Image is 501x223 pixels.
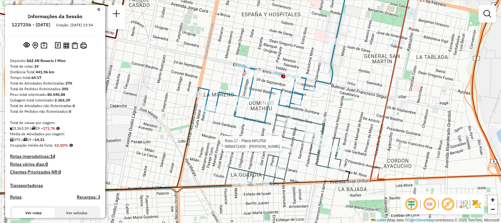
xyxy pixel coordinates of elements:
div: Total de Pedidos Roteirizados: [10,86,100,92]
div: Total de Pedidos não Roteirizados: [10,109,100,114]
strong: 270 [65,81,72,86]
a: Nova sessão e pesquisa [110,8,123,22]
button: Logs desbloquear sessão [54,41,62,50]
h4: Rotas improdutivas: [10,154,100,159]
h4: Transportadoras [10,183,100,188]
i: Meta Caixas/viagem: 266,08 Diferença: -94,32 [56,127,59,130]
i: Cubagem total roteirizado [10,127,14,130]
div: 3.263,39 / 19 = [10,126,100,131]
button: Ver rotas [12,208,55,218]
h4: Informações da Sessão [28,13,82,19]
i: Total de rotas [31,127,35,130]
button: Imprimir Rotas [79,41,88,50]
strong: 62,50% [54,143,68,148]
a: Exibir filtros [481,8,493,20]
span: − [491,205,495,213]
span: Ocultar NR [422,197,437,212]
button: Exibir sessão original [22,40,31,50]
img: Fluxo de ruas [458,199,468,209]
span: Ocupação média da frota: [10,143,53,148]
a: Clique aqui para minimizar o painel [97,6,100,13]
strong: 305 [62,86,68,91]
div: Total de Atividades Roteirizadas: [10,80,100,86]
strong: 3.263,39 [54,98,70,102]
strong: 441,96 km [36,70,54,74]
button: Visualizar Romaneio [70,41,79,50]
div: Total de Atividades não Roteirizadas: [10,103,100,109]
a: Rotas [10,194,22,200]
span: Exibir rótulo [440,197,455,212]
button: Centralizar mapa no depósito ou ponto de apoio [31,41,39,50]
div: Cubagem total roteirizado: [10,97,100,103]
strong: 171,76 [43,126,55,131]
span: + [491,196,495,204]
strong: 0 [73,103,75,108]
h6: 1227256 - [DATE] [12,22,50,28]
a: Zoom in [488,195,497,205]
div: Map data © contributors,© 2025 TomTom, Microsoft [369,218,501,223]
div: Tempo total: [10,75,100,80]
div: Criação: [DATE] 13:54 [54,22,96,28]
strong: 0 [59,169,61,175]
h4: Rotas vários dias: [10,162,100,167]
button: Painel de Sugestão [39,41,49,50]
i: Total de Atividades [10,138,14,142]
div: Peso total roteirizado: [10,92,100,97]
div: Total de rotas: [10,64,100,69]
div: Depósito: [10,58,100,64]
strong: 14 [50,153,55,159]
div: Distância Total: [10,69,100,75]
button: Visualizar relatório de Roteirização [62,41,70,49]
em: Média calculada utilizando a maior ocupação (%Peso ou %Cubagem) de cada rota da sessão. Rotas cro... [70,143,73,147]
a: OpenStreetMap [408,218,434,222]
img: Exibir/Ocultar setores [472,199,482,209]
strong: SAZ AR Rosario I Mino [27,58,66,63]
h4: Clientes Priorizados NR: [10,169,100,175]
strong: 14,21 [34,137,44,142]
strong: 64:17 [31,75,41,80]
div: 270 / 19 = [10,137,100,143]
button: Ver veículos [55,208,98,218]
div: Total de caixas por viagem: [10,120,100,126]
span: Ocultar deslocamento [404,197,419,212]
strong: 19 [34,64,39,69]
strong: 0 [45,161,48,167]
h4: Recargas: 3 [77,194,100,200]
strong: 0 [69,109,71,114]
a: Zoom out [488,205,497,214]
a: Leaflet [371,218,386,222]
strong: 80.540,88 [47,92,65,97]
i: Total de rotas [23,138,27,142]
div: Média de Atividades por viagem: [10,131,100,137]
span: | [387,218,388,222]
